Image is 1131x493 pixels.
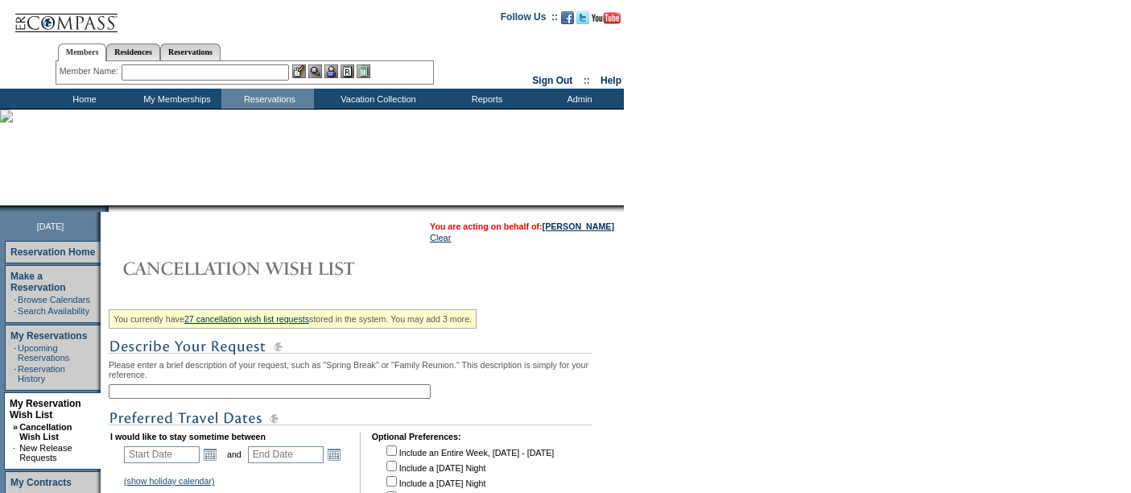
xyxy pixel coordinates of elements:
[592,16,621,26] a: Subscribe to our YouTube Channel
[532,75,572,86] a: Sign Out
[14,343,16,362] td: ·
[18,364,65,383] a: Reservation History
[10,477,72,488] a: My Contracts
[18,295,90,304] a: Browse Calendars
[341,64,354,78] img: Reservations
[201,445,219,463] a: Open the calendar popup.
[308,64,322,78] img: View
[292,64,306,78] img: b_edit.gif
[37,222,64,231] span: [DATE]
[10,398,81,420] a: My Reservation Wish List
[10,246,95,258] a: Reservation Home
[584,75,590,86] span: ::
[601,75,621,86] a: Help
[501,10,558,29] td: Follow Us ::
[543,222,614,231] a: [PERSON_NAME]
[124,476,215,486] a: (show holiday calendar)
[58,43,107,61] a: Members
[576,11,589,24] img: Follow us on Twitter
[592,12,621,24] img: Subscribe to our YouTube Channel
[184,314,309,324] a: 27 cancellation wish list requests
[18,306,89,316] a: Search Availability
[221,89,314,109] td: Reservations
[13,443,18,462] td: ·
[10,271,66,293] a: Make a Reservation
[439,89,531,109] td: Reports
[109,205,110,212] img: blank.gif
[561,16,574,26] a: Become our fan on Facebook
[36,89,129,109] td: Home
[248,446,324,463] input: Date format: M/D/Y. Shortcut keys: [T] for Today. [UP] or [.] for Next Day. [DOWN] or [,] for Pre...
[19,422,72,441] a: Cancellation Wish List
[576,16,589,26] a: Follow us on Twitter
[106,43,160,60] a: Residences
[103,205,109,212] img: promoShadowLeftCorner.gif
[430,222,614,231] span: You are acting on behalf of:
[561,11,574,24] img: Become our fan on Facebook
[109,252,431,284] img: Cancellation Wish List
[14,306,16,316] td: ·
[324,64,338,78] img: Impersonate
[18,343,69,362] a: Upcoming Reservations
[129,89,221,109] td: My Memberships
[325,445,343,463] a: Open the calendar popup.
[13,422,18,432] b: »
[357,64,370,78] img: b_calculator.gif
[109,309,477,329] div: You currently have stored in the system. You may add 3 more.
[110,432,266,441] b: I would like to stay sometime between
[19,443,72,462] a: New Release Requests
[531,89,624,109] td: Admin
[14,364,16,383] td: ·
[372,432,461,441] b: Optional Preferences:
[314,89,439,109] td: Vacation Collection
[10,330,87,342] a: My Reservations
[14,295,16,304] td: ·
[160,43,221,60] a: Reservations
[225,443,244,466] td: and
[60,64,122,78] div: Member Name:
[124,446,200,463] input: Date format: M/D/Y. Shortcut keys: [T] for Today. [UP] or [.] for Next Day. [DOWN] or [,] for Pre...
[430,233,451,242] a: Clear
